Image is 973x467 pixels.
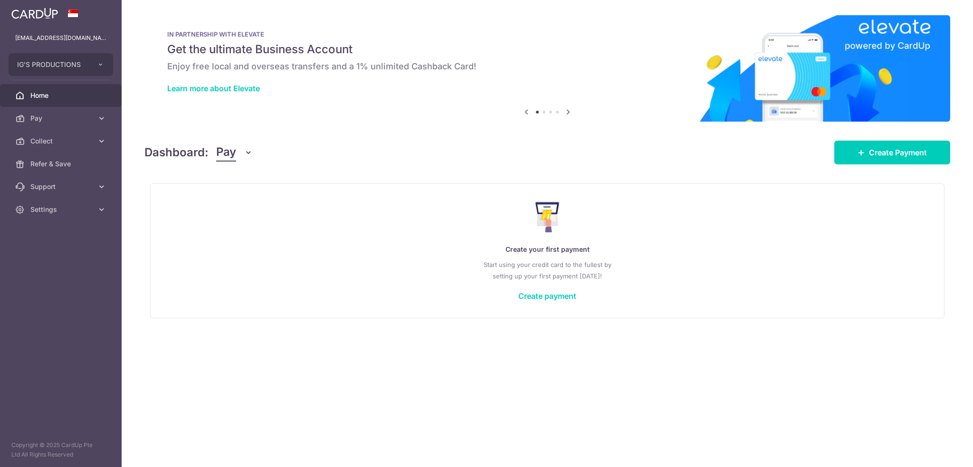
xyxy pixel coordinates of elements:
[170,244,925,255] p: Create your first payment
[834,141,950,164] a: Create Payment
[30,205,93,214] span: Settings
[30,91,93,100] span: Home
[30,159,93,169] span: Refer & Save
[144,15,950,122] img: Renovation banner
[167,61,927,72] h6: Enjoy free local and overseas transfers and a 1% unlimited Cashback Card!
[216,143,236,162] span: Pay
[167,84,260,93] a: Learn more about Elevate
[144,144,209,161] h4: Dashboard:
[30,114,93,123] span: Pay
[518,291,576,301] a: Create payment
[869,147,927,158] span: Create Payment
[167,42,927,57] h5: Get the ultimate Business Account
[15,33,106,43] p: [EMAIL_ADDRESS][DOMAIN_NAME]
[30,136,93,146] span: Collect
[30,182,93,191] span: Support
[167,30,927,38] p: IN PARTNERSHIP WITH ELEVATE
[11,8,58,19] img: CardUp
[535,202,560,232] img: Make Payment
[170,259,925,282] p: Start using your credit card to the fullest by setting up your first payment [DATE]!
[216,143,253,162] button: Pay
[17,60,87,69] span: IG'S PRODUCTIONS
[9,53,113,76] button: IG'S PRODUCTIONS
